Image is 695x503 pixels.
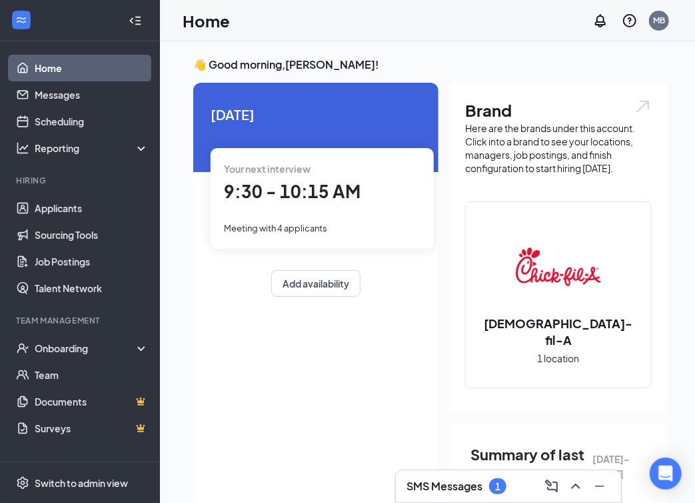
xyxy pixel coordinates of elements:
[224,163,311,175] span: Your next interview
[465,99,652,121] h1: Brand
[35,55,149,81] a: Home
[653,15,665,26] div: MB
[224,223,327,233] span: Meeting with 4 applicants
[16,141,29,155] svg: Analysis
[466,315,651,348] h2: [DEMOGRAPHIC_DATA]-fil-A
[183,9,230,32] h1: Home
[224,180,360,202] span: 9:30 - 10:15 AM
[16,476,29,490] svg: Settings
[495,481,500,492] div: 1
[538,351,580,366] span: 1 location
[35,415,149,442] a: SurveysCrown
[129,14,142,27] svg: Collapse
[35,221,149,248] a: Sourcing Tools
[16,342,29,355] svg: UserCheck
[35,195,149,221] a: Applicants
[16,175,146,186] div: Hiring
[35,81,149,108] a: Messages
[568,478,584,494] svg: ChevronUp
[35,248,149,275] a: Job Postings
[35,141,149,155] div: Reporting
[211,104,421,125] span: [DATE]
[565,476,586,497] button: ChevronUp
[541,476,562,497] button: ComposeMessage
[16,315,146,326] div: Team Management
[15,13,28,27] svg: WorkstreamLogo
[544,478,560,494] svg: ComposeMessage
[35,388,149,415] a: DocumentsCrown
[193,57,668,72] h3: 👋 Good morning, [PERSON_NAME] !
[592,478,608,494] svg: Minimize
[589,476,610,497] button: Minimize
[622,13,638,29] svg: QuestionInfo
[271,270,360,297] button: Add availability
[516,224,601,310] img: Chick-fil-A
[35,342,137,355] div: Onboarding
[406,479,482,494] h3: SMS Messages
[35,108,149,135] a: Scheduling
[35,362,149,388] a: Team
[35,476,128,490] div: Switch to admin view
[35,275,149,302] a: Talent Network
[634,99,652,114] img: open.6027fd2a22e1237b5b06.svg
[465,121,652,175] div: Here are the brands under this account. Click into a brand to see your locations, managers, job p...
[593,452,646,481] span: [DATE] - [DATE]
[650,458,682,490] div: Open Intercom Messenger
[470,443,593,489] span: Summary of last week
[592,13,608,29] svg: Notifications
